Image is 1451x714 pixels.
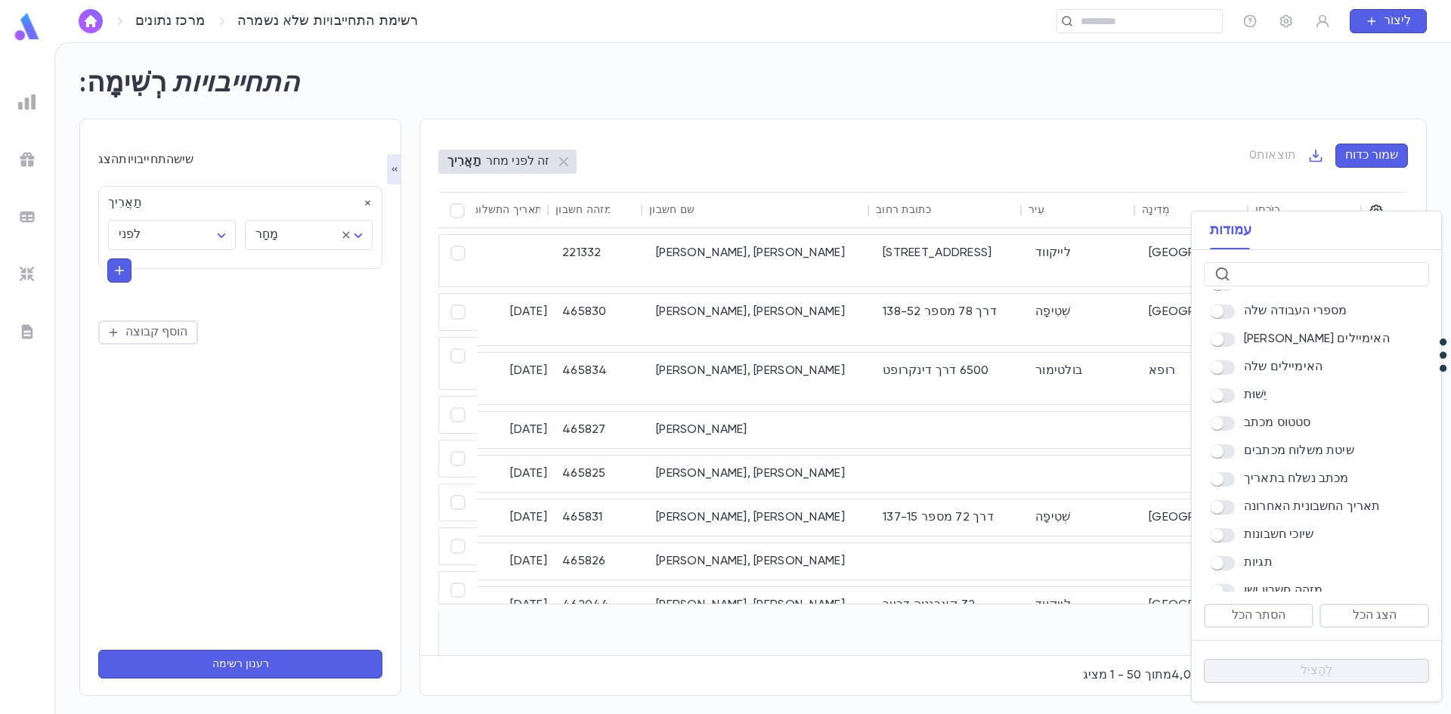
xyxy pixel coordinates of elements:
[1244,417,1311,429] font: סטטוס מכתב
[1244,333,1390,345] font: האימיילים [PERSON_NAME]
[1244,557,1273,569] font: תגיות
[1353,610,1397,622] font: הצג הכל
[1244,361,1323,373] font: האימיילים שלה
[1244,501,1381,513] font: תאריך החשבונית האחרונה
[1244,389,1267,401] font: יֵשׁוּת
[1204,604,1313,628] button: הסתר הכל
[1244,445,1354,457] font: שיטת משלוח מכתבים
[1232,610,1285,622] font: הסתר הכל
[1244,529,1313,541] font: שיוכי חשבונות
[1244,305,1347,317] font: מספרי העבודה שלה
[1244,585,1323,597] font: מזהה חשבון ישן
[1320,604,1429,628] button: הצג הכל
[1244,473,1349,485] font: מכתב נשלח בתאריך
[1210,224,1251,237] font: עמודות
